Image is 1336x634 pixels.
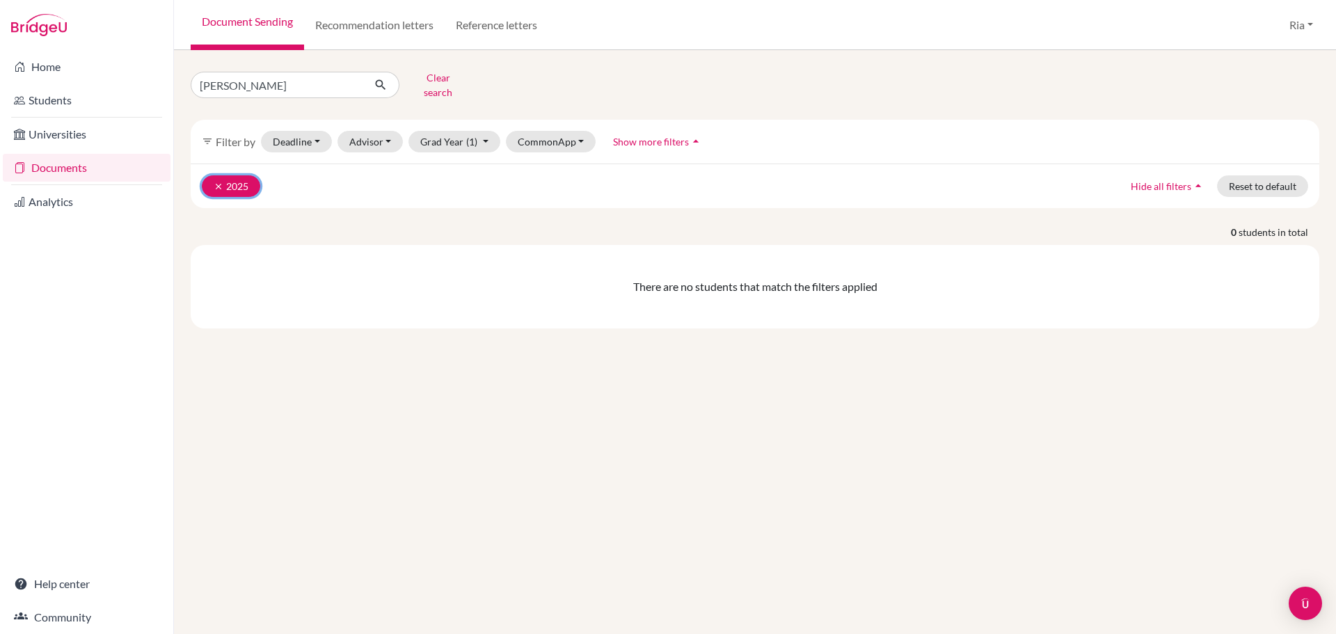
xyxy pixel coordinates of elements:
div: Open Intercom Messenger [1289,587,1322,620]
i: filter_list [202,136,213,147]
button: Ria [1283,12,1319,38]
button: Clear search [399,67,477,103]
span: (1) [466,136,477,148]
button: Advisor [337,131,404,152]
button: clear2025 [202,175,260,197]
button: Hide all filtersarrow_drop_up [1119,175,1217,197]
span: students in total [1239,225,1319,239]
span: Show more filters [613,136,689,148]
a: Students [3,86,170,114]
button: Show more filtersarrow_drop_up [601,131,715,152]
a: Analytics [3,188,170,216]
a: Help center [3,570,170,598]
a: Documents [3,154,170,182]
button: Grad Year(1) [408,131,500,152]
strong: 0 [1231,225,1239,239]
button: Deadline [261,131,332,152]
span: Hide all filters [1131,180,1191,192]
input: Find student by name... [191,72,363,98]
a: Home [3,53,170,81]
a: Community [3,603,170,631]
button: CommonApp [506,131,596,152]
button: Reset to default [1217,175,1308,197]
i: arrow_drop_up [689,134,703,148]
a: Universities [3,120,170,148]
div: There are no students that match the filters applied [196,278,1314,295]
i: arrow_drop_up [1191,179,1205,193]
i: clear [214,182,223,191]
img: Bridge-U [11,14,67,36]
span: Filter by [216,135,255,148]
